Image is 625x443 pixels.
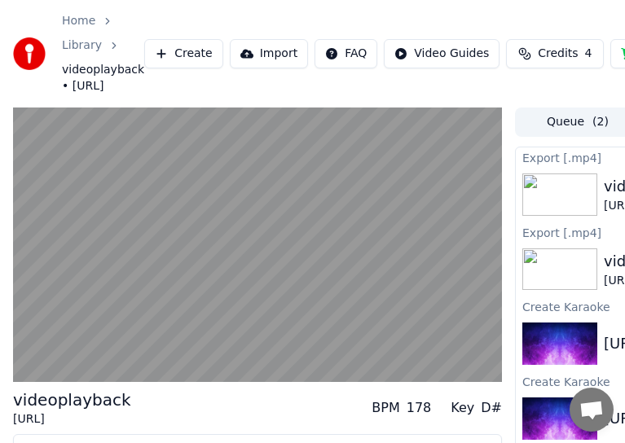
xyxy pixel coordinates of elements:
[144,39,223,68] button: Create
[506,39,604,68] button: Credits4
[570,388,614,432] div: Open chat
[62,13,144,94] nav: breadcrumb
[13,388,131,411] div: videoplayback
[481,398,502,418] div: D#
[62,13,95,29] a: Home
[230,39,308,68] button: Import
[62,62,144,94] span: videoplayback • [URL]
[538,46,578,62] span: Credits
[384,39,500,68] button: Video Guides
[315,39,377,68] button: FAQ
[13,411,131,428] div: [URL]
[13,37,46,70] img: youka
[407,398,432,418] div: 178
[585,46,592,62] span: 4
[62,37,102,54] a: Library
[372,398,399,418] div: BPM
[451,398,474,418] div: Key
[592,114,609,130] span: ( 2 )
